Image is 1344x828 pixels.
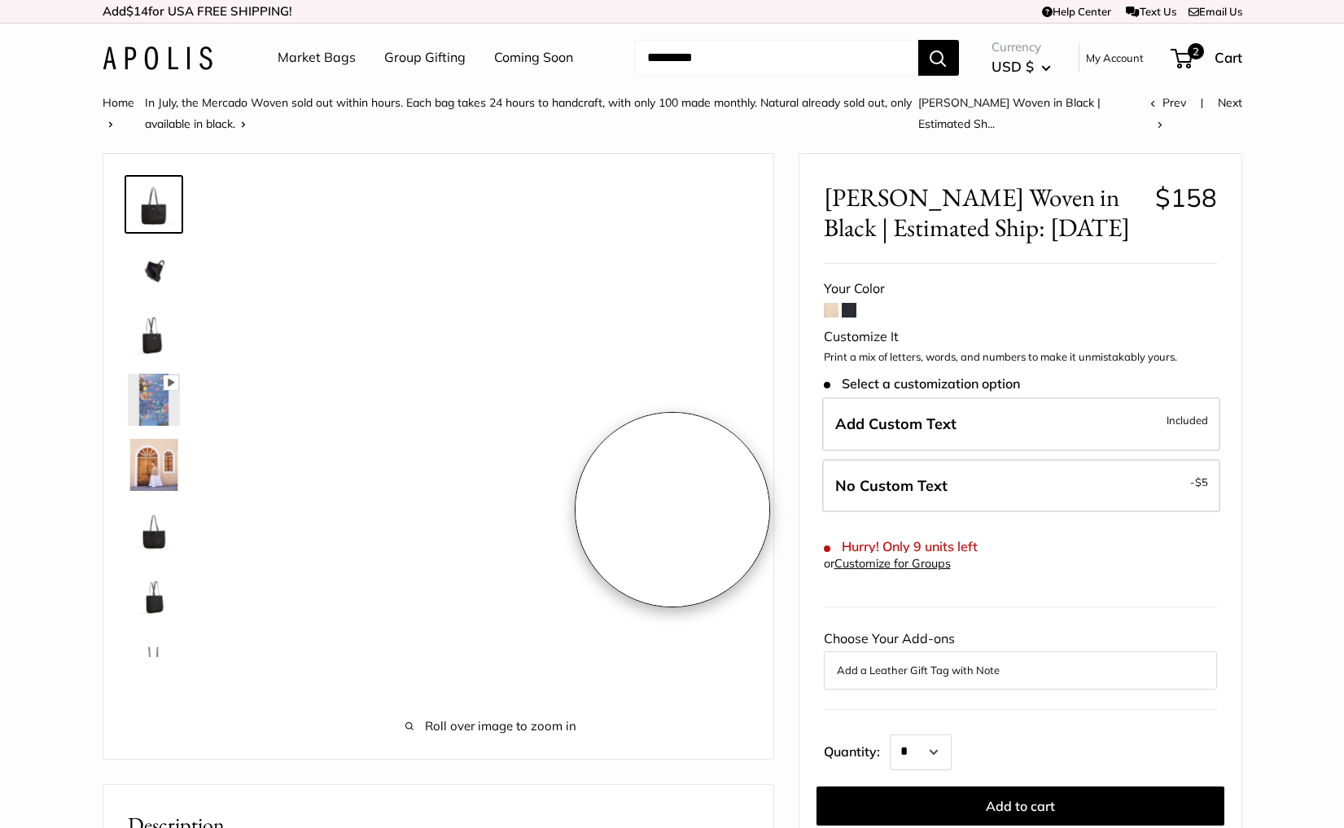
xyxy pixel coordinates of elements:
[125,566,183,624] a: Mercado Woven in Black | Estimated Ship: Oct. 19th
[103,95,134,110] a: Home
[1167,410,1208,430] span: Included
[128,243,180,296] img: Mercado Woven in Black | Estimated Ship: Oct. 19th
[634,40,918,76] input: Search...
[1126,5,1175,18] a: Text Us
[125,175,183,234] a: Mercado Woven in Black | Estimated Ship: Oct. 19th
[125,631,183,690] a: Mercado Woven in Black | Estimated Ship: Oct. 19th
[824,627,1217,689] div: Choose Your Add-ons
[822,397,1220,451] label: Add Custom Text
[824,376,1020,392] span: Select a customization option
[824,729,890,770] label: Quantity:
[128,374,180,426] img: Mercado Woven in Black | Estimated Ship: Oct. 19th
[128,178,180,230] img: Mercado Woven in Black | Estimated Ship: Oct. 19th
[824,277,1217,301] div: Your Color
[1172,45,1242,71] a: 2 Cart
[128,439,180,491] img: Mercado Woven in Black | Estimated Ship: Oct. 19th
[822,459,1220,513] label: Leave Blank
[128,309,180,361] img: Mercado Woven in Black | Estimated Ship: Oct. 19th
[278,46,356,70] a: Market Bags
[125,436,183,494] a: Mercado Woven in Black | Estimated Ship: Oct. 19th
[824,325,1217,349] div: Customize It
[1086,48,1144,68] a: My Account
[834,556,951,571] a: Customize for Groups
[1042,5,1111,18] a: Help Center
[992,58,1034,75] span: USD $
[835,414,957,433] span: Add Custom Text
[992,36,1051,59] span: Currency
[145,95,912,131] a: In July, the Mercado Woven sold out within hours. Each bag takes 24 hours to handcraft, with only...
[918,95,1101,131] span: [PERSON_NAME] Woven in Black | Estimated Sh...
[128,504,180,556] img: Mercado Woven in Black | Estimated Ship: Oct. 19th
[103,46,212,70] img: Apolis
[824,539,978,554] span: Hurry! Only 9 units left
[1215,49,1242,66] span: Cart
[125,305,183,364] a: Mercado Woven in Black | Estimated Ship: Oct. 19th
[125,240,183,299] a: Mercado Woven in Black | Estimated Ship: Oct. 19th
[824,349,1217,366] p: Print a mix of letters, words, and numbers to make it unmistakably yours.
[125,501,183,559] a: Mercado Woven in Black | Estimated Ship: Oct. 19th
[384,46,466,70] a: Group Gifting
[1155,182,1217,213] span: $158
[494,46,573,70] a: Coming Soon
[835,476,948,495] span: No Custom Text
[918,40,959,76] button: Search
[126,3,148,19] span: $14
[1195,475,1208,488] span: $5
[103,92,1150,134] nav: Breadcrumb
[128,569,180,621] img: Mercado Woven in Black | Estimated Ship: Oct. 19th
[992,54,1051,80] button: USD $
[234,715,749,738] span: Roll over image to zoom in
[824,553,951,575] div: or
[1150,95,1186,110] a: Prev
[1189,5,1242,18] a: Email Us
[837,660,1204,680] button: Add a Leather Gift Tag with Note
[816,786,1224,826] button: Add to cart
[824,182,1143,243] span: [PERSON_NAME] Woven in Black | Estimated Ship: [DATE]
[1187,43,1203,59] span: 2
[125,370,183,429] a: Mercado Woven in Black | Estimated Ship: Oct. 19th
[128,634,180,686] img: Mercado Woven in Black | Estimated Ship: Oct. 19th
[1190,472,1208,492] span: -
